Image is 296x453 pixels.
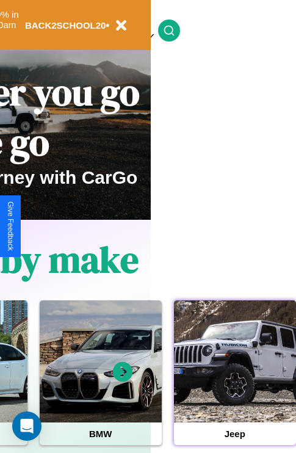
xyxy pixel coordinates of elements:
[12,411,42,441] div: Open Intercom Messenger
[174,422,296,445] h4: Jeep
[25,20,106,31] b: BACK2SCHOOL20
[40,422,162,445] h4: BMW
[6,201,15,251] div: Give Feedback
